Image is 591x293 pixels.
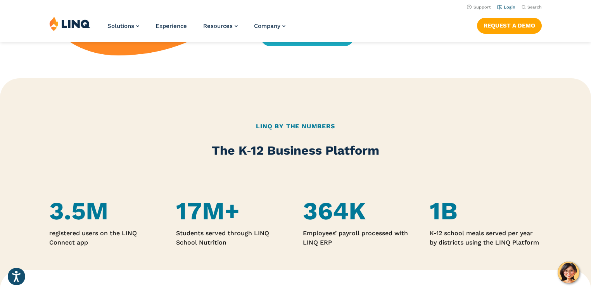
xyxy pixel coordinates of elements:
nav: Primary Navigation [107,16,285,42]
span: Solutions [107,22,134,29]
h4: 3.5M [49,197,161,226]
p: Students served through LINQ School Nutrition [176,229,288,248]
p: K-12 school meals served per year by districts using the LINQ Platform [430,229,542,248]
img: LINQ | K‑12 Software [49,16,90,31]
span: Company [254,22,280,29]
h4: 17M+ [176,197,288,226]
button: Hello, have a question? Let’s chat. [558,262,579,283]
p: Employees’ payroll processed with LINQ ERP [303,229,415,248]
button: Open Search Bar [522,4,542,10]
a: Resources [203,22,238,29]
h2: LINQ By the Numbers [49,122,542,131]
h4: 364K [303,197,415,226]
span: Resources [203,22,233,29]
a: Login [497,5,515,10]
a: Support [467,5,491,10]
a: Solutions [107,22,139,29]
nav: Button Navigation [477,16,542,33]
h2: The K‑12 Business Platform [49,142,542,159]
p: registered users on the LINQ Connect app [49,229,161,248]
a: Experience [156,22,187,29]
a: Request a Demo [477,18,542,33]
h4: 1B [430,197,542,226]
span: Search [527,5,542,10]
a: Company [254,22,285,29]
